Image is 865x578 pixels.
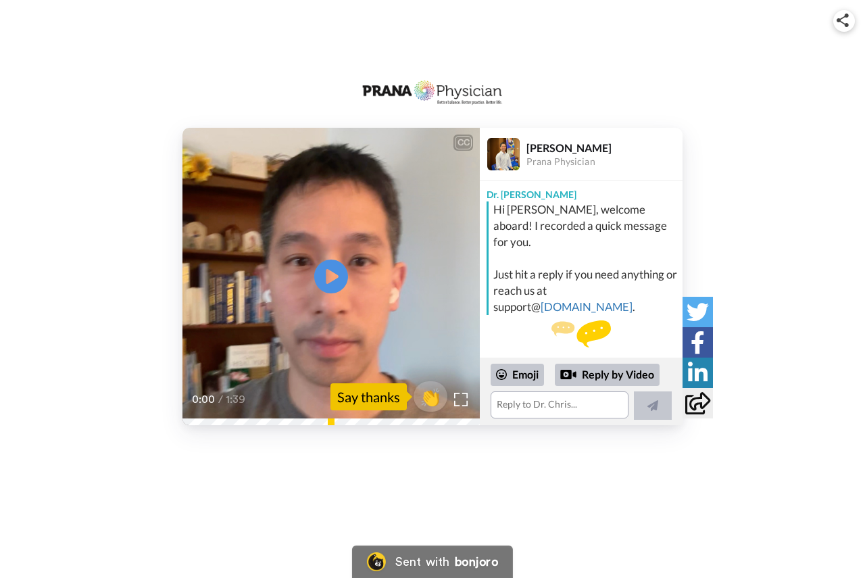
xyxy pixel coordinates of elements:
[480,181,683,201] div: Dr. [PERSON_NAME]
[414,381,447,412] button: 👏
[330,383,407,410] div: Say thanks
[526,141,682,154] div: [PERSON_NAME]
[541,299,633,314] a: [DOMAIN_NAME]
[526,156,682,168] div: Prana Physician
[487,138,520,170] img: Profile Image
[192,391,216,408] span: 0:00
[491,364,544,385] div: Emoji
[837,14,849,27] img: ic_share.svg
[480,320,683,370] div: Send Dr. [PERSON_NAME] a reply.
[218,391,223,408] span: /
[493,201,679,315] div: Hi [PERSON_NAME], welcome aboard! I recorded a quick message for you. Just hit a reply if you nee...
[555,364,660,387] div: Reply by Video
[454,393,468,406] img: Full screen
[226,391,249,408] span: 1:39
[560,366,576,383] div: Reply by Video
[551,320,611,347] img: message.svg
[455,136,472,149] div: CC
[414,386,447,408] span: 👏
[358,78,507,108] img: Prana Physician logo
